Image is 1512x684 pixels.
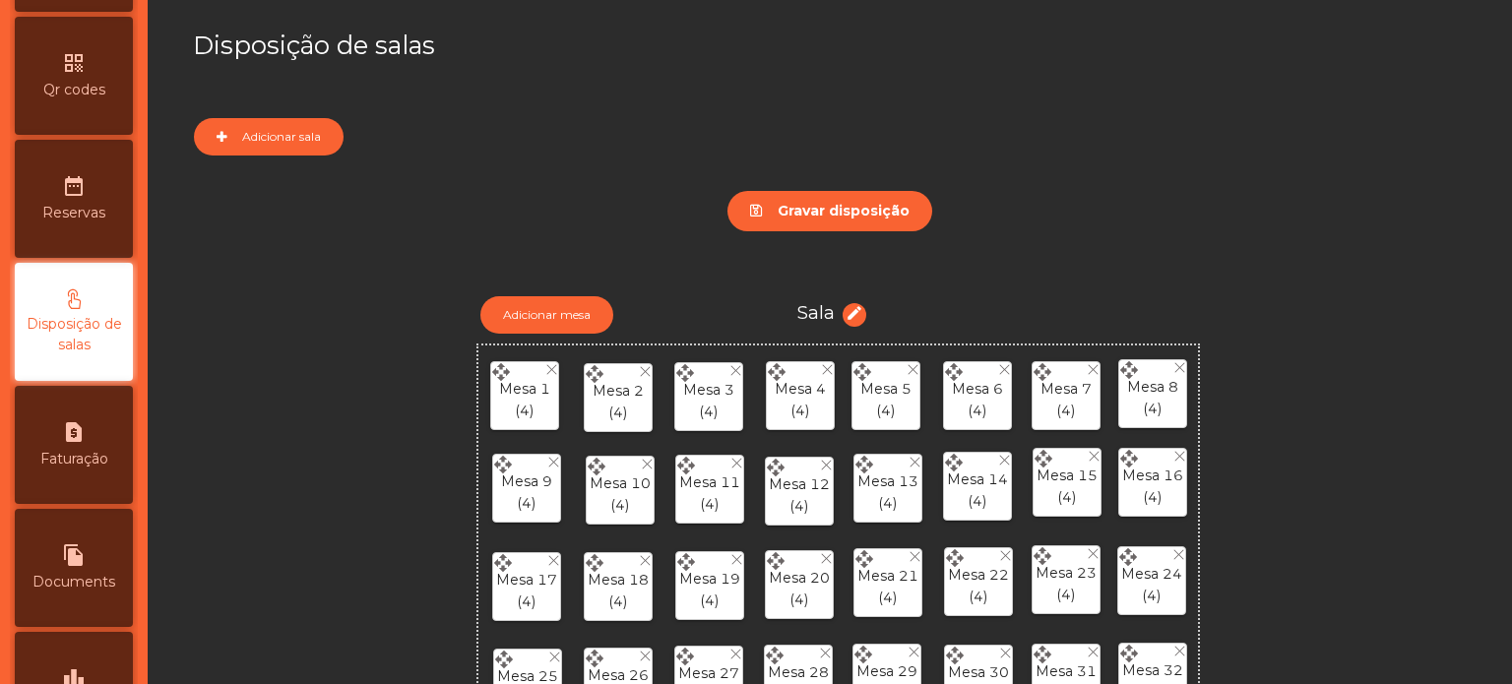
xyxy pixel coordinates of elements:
p: Mesa 1 [499,378,550,401]
div: (4) [679,560,740,611]
div: (4) [593,372,644,423]
div: (4) [590,465,651,516]
p: Mesa 11 [679,471,740,494]
p: Mesa 24 [1121,563,1182,586]
div: (4) [679,464,740,515]
div: (4) [769,466,830,517]
button: Adicionar sala [194,118,344,155]
p: Mesa 6 [952,378,1003,401]
div: (4) [948,556,1009,607]
div: (4) [775,370,826,421]
p: Mesa 20 [769,567,830,590]
p: Mesa 9 [501,470,552,493]
div: (4) [1040,370,1092,421]
div: (4) [1036,554,1097,605]
div: (4) [499,370,550,421]
h5: Sala [797,301,835,324]
span: Reservas [42,203,105,223]
button: Adicionar mesa [480,296,613,334]
p: Mesa 15 [1037,465,1098,487]
div: (4) [1037,457,1098,508]
h3: Disposição de salas [193,28,825,63]
p: Mesa 4 [775,378,826,401]
p: Mesa 12 [769,473,830,496]
p: Mesa 30 [948,661,1009,684]
p: Mesa 2 [593,380,644,403]
span: Disposição de salas [20,314,128,355]
button: Gravar disposição [727,191,932,231]
p: Mesa 29 [856,660,917,683]
p: Mesa 13 [857,470,918,493]
p: Mesa 14 [947,468,1008,491]
span: Faturação [40,449,108,469]
div: (4) [496,561,557,612]
p: Mesa 3 [683,379,734,402]
p: Mesa 5 [860,378,912,401]
div: (4) [860,370,912,421]
div: (4) [683,371,734,422]
p: Mesa 18 [588,569,649,591]
div: (4) [1127,368,1178,419]
div: (4) [588,561,649,612]
p: Mesa 8 [1127,376,1178,399]
p: Mesa 19 [679,568,740,591]
div: (4) [857,463,918,514]
p: Mesa 28 [768,661,829,684]
p: Mesa 7 [1040,378,1092,401]
p: Mesa 10 [590,472,651,495]
div: (4) [857,557,918,608]
p: Mesa 16 [1122,465,1183,487]
span: Documents [32,572,115,592]
div: (4) [769,559,830,610]
i: request_page [62,420,86,444]
p: Mesa 31 [1036,660,1097,683]
div: (4) [501,463,552,514]
i: qr_code [62,51,86,75]
div: (4) [947,461,1008,512]
div: (4) [952,370,1003,421]
p: Mesa 32 [1122,659,1183,682]
div: (4) [1122,457,1183,508]
span: Qr codes [43,80,105,100]
i: file_copy [62,543,86,567]
i: date_range [62,174,86,198]
p: Mesa 23 [1036,562,1097,585]
i: edit [846,304,863,322]
p: Mesa 21 [857,565,918,588]
div: (4) [1121,555,1182,606]
p: Mesa 22 [948,564,1009,587]
button: edit [843,303,866,327]
p: Mesa 17 [496,569,557,591]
